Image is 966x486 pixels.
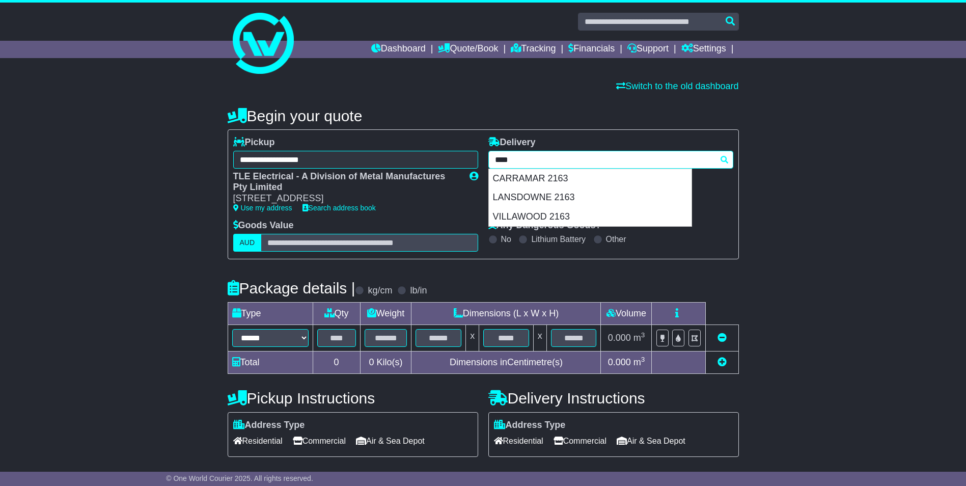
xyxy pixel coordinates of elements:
[606,234,626,244] label: Other
[489,207,692,227] div: VILLAWOOD 2163
[601,302,652,325] td: Volume
[411,351,601,373] td: Dimensions in Centimetre(s)
[641,356,645,363] sup: 3
[608,333,631,343] span: 0.000
[228,390,478,407] h4: Pickup Instructions
[368,285,392,296] label: kg/cm
[293,433,346,449] span: Commercial
[533,325,546,351] td: x
[717,357,727,367] a: Add new item
[633,333,645,343] span: m
[166,474,313,482] span: © One World Courier 2025. All rights reserved.
[627,41,669,58] a: Support
[501,234,511,244] label: No
[494,420,566,431] label: Address Type
[617,433,685,449] span: Air & Sea Depot
[228,302,313,325] td: Type
[369,357,374,367] span: 0
[531,234,586,244] label: Lithium Battery
[511,41,556,58] a: Tracking
[717,333,727,343] a: Remove this item
[233,204,292,212] a: Use my address
[641,331,645,339] sup: 3
[489,188,692,207] div: LANSDOWNE 2163
[554,433,606,449] span: Commercial
[313,351,360,373] td: 0
[488,151,733,169] typeahead: Please provide city
[438,41,498,58] a: Quote/Book
[233,420,305,431] label: Address Type
[360,302,411,325] td: Weight
[489,169,692,188] div: CARRAMAR 2163
[233,137,275,148] label: Pickup
[233,433,283,449] span: Residential
[568,41,615,58] a: Financials
[233,171,459,193] div: TLE Electrical - A Division of Metal Manufactures Pty Limited
[233,234,262,252] label: AUD
[681,41,726,58] a: Settings
[360,351,411,373] td: Kilo(s)
[356,433,425,449] span: Air & Sea Depot
[608,357,631,367] span: 0.000
[233,220,294,231] label: Goods Value
[411,302,601,325] td: Dimensions (L x W x H)
[488,390,739,407] h4: Delivery Instructions
[233,193,459,204] div: [STREET_ADDRESS]
[313,302,360,325] td: Qty
[616,81,738,91] a: Switch to the old dashboard
[410,285,427,296] label: lb/in
[633,357,645,367] span: m
[494,433,543,449] span: Residential
[302,204,376,212] a: Search address book
[228,107,739,124] h4: Begin your quote
[488,137,536,148] label: Delivery
[228,351,313,373] td: Total
[466,325,479,351] td: x
[228,280,355,296] h4: Package details |
[371,41,426,58] a: Dashboard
